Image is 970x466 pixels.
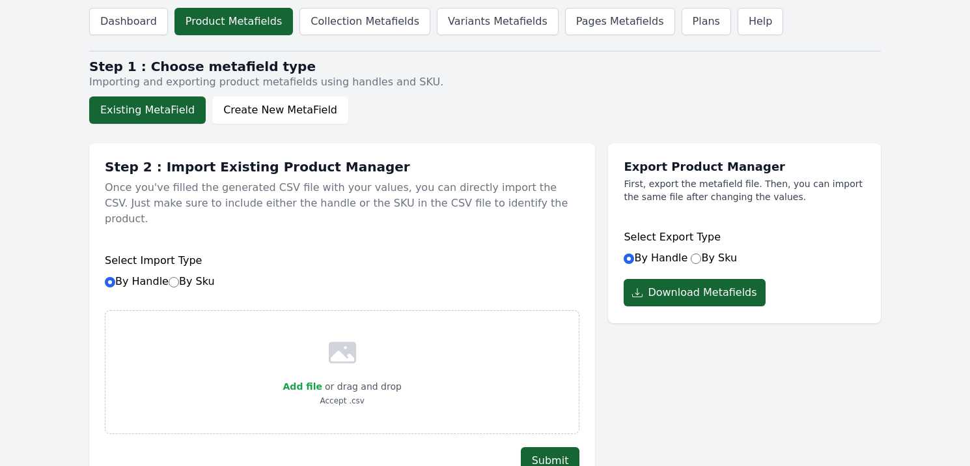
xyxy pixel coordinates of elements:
h6: Select Import Type [105,253,579,269]
label: By Handle [624,252,687,264]
a: Product Metafields [174,8,293,35]
label: By Sku [169,275,215,287]
input: By Sku [169,277,179,287]
h1: Step 2 : Import Existing Product Manager [105,159,579,175]
a: Pages Metafields [565,8,675,35]
p: First, export the metafield file. Then, you can import the same file after changing the values. [624,177,865,203]
button: Existing MetaField [89,96,206,124]
input: By Handle [624,254,634,264]
p: or drag and drop [322,379,402,394]
p: Once you've filled the generated CSV file with your values, you can directly import the CSV. Just... [105,175,579,232]
p: Accept .csv [283,394,402,407]
h6: Select Export Type [624,229,865,245]
a: Help [738,8,783,35]
button: Create New MetaField [212,96,348,124]
a: Plans [682,8,731,35]
input: By Sku [691,254,701,264]
h1: Export Product Manager [624,159,865,175]
label: By Handle [105,275,215,287]
a: Variants Metafields [437,8,559,35]
span: Add file [283,381,322,392]
input: By HandleBy Sku [105,277,115,287]
label: By Sku [691,252,737,264]
p: Importing and exporting product metafields using handles and SKU. [89,74,881,90]
a: Dashboard [89,8,168,35]
h2: Step 1 : Choose metafield type [89,59,881,74]
button: Download Metafields [624,279,765,306]
a: Collection Metafields [299,8,430,35]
